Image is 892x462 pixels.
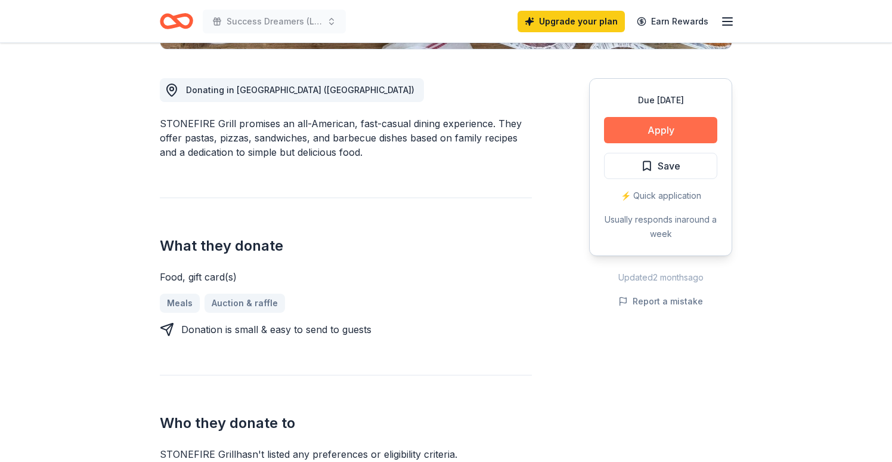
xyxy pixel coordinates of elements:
div: Food, gift card(s) [160,270,532,284]
h2: What they donate [160,236,532,255]
div: ⚡️ Quick application [604,189,717,203]
div: STONEFIRE Grill hasn ' t listed any preferences or eligibility criteria. [160,447,532,461]
h2: Who they donate to [160,414,532,433]
button: Success Dreamers (Leadership) Academy [203,10,346,33]
a: Home [160,7,193,35]
div: Donation is small & easy to send to guests [181,322,371,337]
a: Earn Rewards [630,11,716,32]
span: Save [658,158,680,174]
button: Save [604,153,717,179]
div: Usually responds in around a week [604,212,717,241]
button: Report a mistake [618,294,703,309]
div: STONEFIRE Grill promises an all-American, fast-casual dining experience. They offer pastas, pizza... [160,116,532,159]
button: Apply [604,117,717,143]
div: Due [DATE] [604,93,717,107]
span: Success Dreamers (Leadership) Academy [227,14,322,29]
span: Donating in [GEOGRAPHIC_DATA] ([GEOGRAPHIC_DATA]) [186,85,414,95]
a: Upgrade your plan [518,11,625,32]
a: Auction & raffle [205,294,285,313]
div: Updated 2 months ago [589,270,732,285]
a: Meals [160,294,200,313]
